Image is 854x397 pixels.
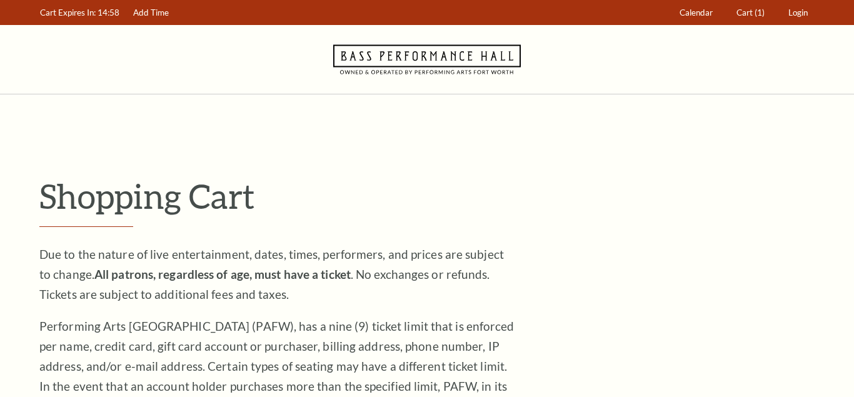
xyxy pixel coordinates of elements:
[94,267,351,281] strong: All patrons, regardless of age, must have a ticket
[731,1,771,25] a: Cart (1)
[783,1,814,25] a: Login
[40,8,96,18] span: Cart Expires In:
[128,1,175,25] a: Add Time
[98,8,119,18] span: 14:58
[755,8,765,18] span: (1)
[39,176,815,216] p: Shopping Cart
[674,1,719,25] a: Calendar
[788,8,808,18] span: Login
[680,8,713,18] span: Calendar
[736,8,753,18] span: Cart
[39,247,504,301] span: Due to the nature of live entertainment, dates, times, performers, and prices are subject to chan...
